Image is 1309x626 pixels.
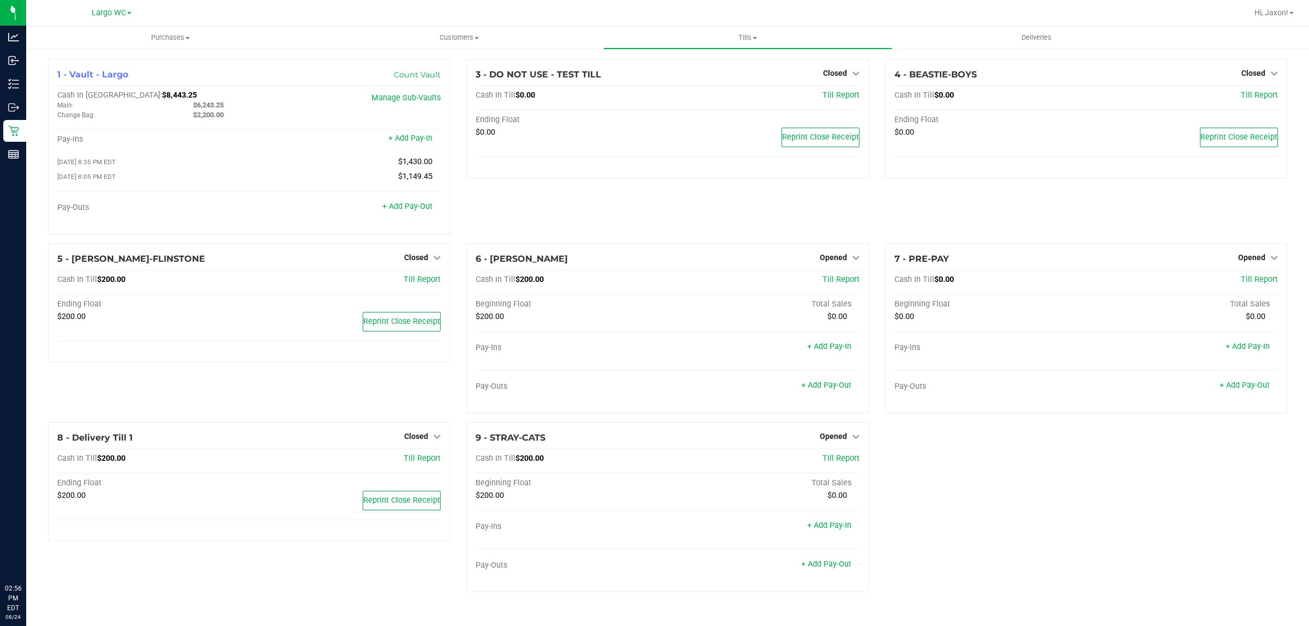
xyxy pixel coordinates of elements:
div: Beginning Float [894,299,1086,309]
span: Cash In Till [476,275,515,284]
a: + Add Pay-Out [801,381,851,390]
span: Closed [404,253,428,262]
span: 4 - BEASTIE-BOYS [894,69,977,80]
span: Cash In Till [476,454,515,463]
span: Cash In Till [57,275,97,284]
span: $0.00 [476,128,495,137]
span: Cash In [GEOGRAPHIC_DATA]: [57,91,162,100]
span: Tills [604,33,891,43]
span: 9 - STRAY-CATS [476,432,545,443]
a: Till Report [822,91,860,100]
span: Cash In Till [894,275,934,284]
span: Cash In Till [57,454,97,463]
a: Tills [603,26,892,49]
a: Till Report [404,454,441,463]
span: 7 - PRE-PAY [894,254,949,264]
div: Ending Float [57,478,249,488]
a: + Add Pay-Out [382,202,433,211]
span: $200.00 [515,454,544,463]
div: Ending Float [476,115,668,125]
span: $1,149.45 [398,172,433,181]
span: $200.00 [97,454,125,463]
span: Opened [820,432,847,441]
span: $200.00 [515,275,544,284]
span: 6 - [PERSON_NAME] [476,254,568,264]
span: 5 - [PERSON_NAME]-FLINSTONE [57,254,205,264]
p: 02:56 PM EDT [5,583,21,613]
span: $0.00 [934,275,954,284]
span: Reprint Close Receipt [1200,133,1277,142]
inline-svg: Inbound [8,55,19,66]
span: Cash In Till [894,91,934,100]
div: Total Sales [1086,299,1278,309]
inline-svg: Retail [8,125,19,136]
span: Opened [1238,253,1265,262]
span: Hi, Jaxon! [1254,8,1288,17]
span: [DATE] 8:05 PM EDT [57,173,116,180]
a: + Add Pay-Out [801,559,851,569]
a: + Add Pay-In [807,342,851,351]
div: Pay-Ins [476,522,668,532]
a: + Add Pay-In [1226,342,1270,351]
a: + Add Pay-Out [1220,381,1270,390]
div: Pay-Ins [894,343,1086,353]
button: Reprint Close Receipt [363,312,441,332]
span: $6,243.25 [193,101,224,109]
span: Opened [820,253,847,262]
div: Pay-Outs [57,203,249,213]
span: $200.00 [57,312,86,321]
div: Ending Float [57,299,249,309]
span: $0.00 [894,128,914,137]
span: Purchases [26,33,315,43]
inline-svg: Outbound [8,102,19,113]
a: Purchases [26,26,315,49]
button: Reprint Close Receipt [363,491,441,510]
a: Till Report [404,275,441,284]
div: Pay-Outs [476,382,668,392]
span: $8,443.25 [162,91,197,100]
div: Total Sales [668,478,860,488]
button: Reprint Close Receipt [1200,128,1278,147]
span: Reprint Close Receipt [363,496,440,505]
a: Till Report [1241,91,1278,100]
span: Change Bag: [57,111,95,119]
a: Till Report [822,454,860,463]
span: Deliveries [1007,33,1066,43]
a: Customers [315,26,603,49]
span: $0.00 [827,312,847,321]
span: $0.00 [894,312,914,321]
a: Till Report [1241,275,1278,284]
div: Pay-Outs [894,382,1086,392]
span: Reprint Close Receipt [363,317,440,326]
inline-svg: Reports [8,149,19,160]
a: Till Report [822,275,860,284]
span: $0.00 [827,491,847,500]
iframe: Resource center [11,539,44,571]
span: 1 - Vault - Largo [57,69,128,80]
a: + Add Pay-In [807,521,851,530]
a: Count Vault [394,70,441,80]
div: Pay-Ins [476,343,668,353]
div: Pay-Ins [57,135,249,145]
button: Reprint Close Receipt [782,128,860,147]
a: Manage Sub-Vaults [371,93,441,103]
span: $200.00 [57,491,86,500]
span: Largo WC [92,8,126,17]
div: Ending Float [894,115,1086,125]
span: Closed [823,69,847,77]
span: $1,430.00 [398,157,433,166]
span: $200.00 [476,491,504,500]
span: [DATE] 8:35 PM EDT [57,158,116,166]
div: Beginning Float [476,299,668,309]
span: $2,200.00 [193,111,224,119]
p: 08/24 [5,613,21,621]
span: Cash In Till [476,91,515,100]
inline-svg: Inventory [8,79,19,89]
